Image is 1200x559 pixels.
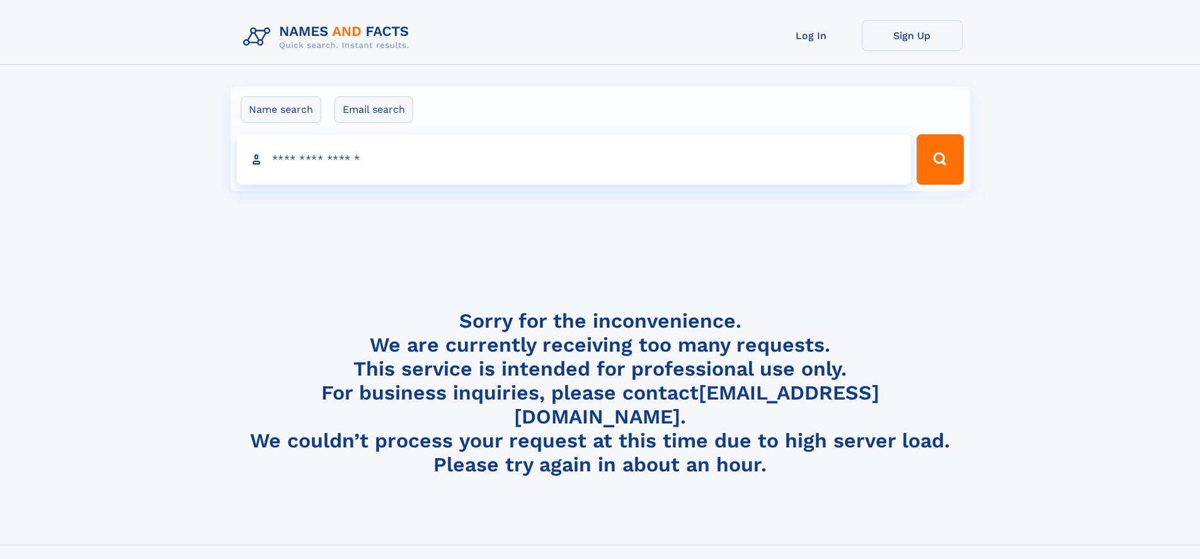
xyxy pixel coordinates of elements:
[514,381,879,429] a: [EMAIL_ADDRESS][DOMAIN_NAME]
[238,20,420,54] img: Logo Names and Facts
[241,96,321,123] label: Name search
[238,309,963,477] h4: Sorry for the inconvenience. We are currently receiving too many requests. This service is intend...
[917,134,963,185] button: Search Button
[334,96,413,123] label: Email search
[862,20,963,51] a: Sign Up
[761,20,862,51] a: Log In
[237,134,911,185] input: search input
